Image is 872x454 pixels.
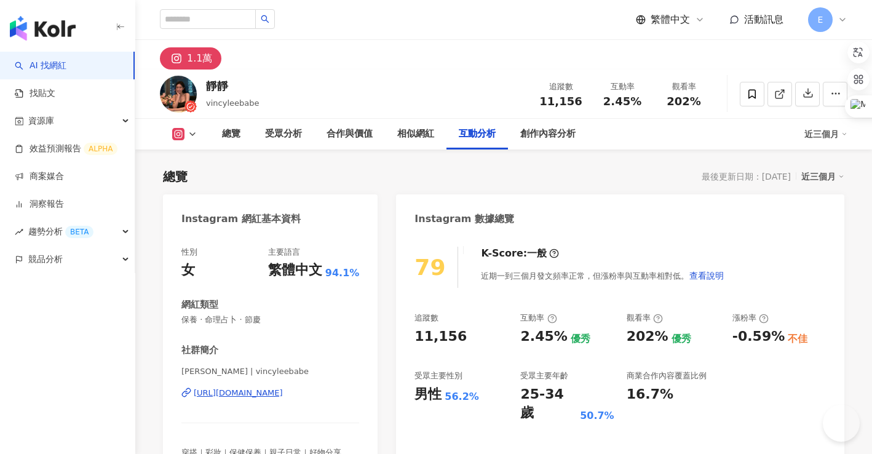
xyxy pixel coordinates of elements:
a: 洞察報告 [15,198,64,210]
div: 漲粉率 [732,313,769,324]
div: 商業合作內容覆蓋比例 [627,370,707,381]
span: 94.1% [325,266,360,280]
div: 社群簡介 [181,344,218,357]
span: search [261,15,269,23]
iframe: Help Scout Beacon - Open [823,405,860,442]
div: 202% [627,327,668,346]
span: 11,156 [539,95,582,108]
div: 相似網紅 [397,127,434,141]
div: 靜靜 [206,78,259,94]
div: 互動率 [520,313,557,324]
div: 近三個月 [801,169,844,185]
a: 效益預測報告ALPHA [15,143,117,155]
span: E [818,13,823,26]
div: 觀看率 [660,81,707,93]
div: 受眾主要性別 [414,370,462,381]
img: KOL Avatar [160,76,197,113]
div: 優秀 [672,332,691,346]
span: 趨勢分析 [28,218,93,245]
img: logo [10,16,76,41]
div: BETA [65,226,93,238]
div: -0.59% [732,327,785,346]
div: 總覽 [163,168,188,185]
span: 資源庫 [28,107,54,135]
span: 202% [667,95,701,108]
div: 25-34 歲 [520,385,577,423]
div: 受眾主要年齡 [520,370,568,381]
div: 追蹤數 [414,313,438,324]
div: 網紅類型 [181,298,218,311]
div: Instagram 網紅基本資料 [181,212,301,226]
div: 繁體中文 [268,261,322,280]
span: 競品分析 [28,245,63,273]
div: 互動率 [599,81,646,93]
a: 找貼文 [15,87,55,100]
div: 16.7% [627,385,673,404]
button: 1.1萬 [160,47,221,70]
div: 創作內容分析 [520,127,576,141]
div: 11,156 [414,327,467,346]
div: 2.45% [520,327,567,346]
span: 查看說明 [689,271,724,281]
button: 查看說明 [689,263,724,288]
div: 主要語言 [268,247,300,258]
div: 觀看率 [627,313,663,324]
span: [PERSON_NAME] | vincyleebabe [181,366,359,377]
div: 最後更新日期：[DATE] [702,172,791,181]
div: 近期一到三個月發文頻率正常，但漲粉率與互動率相對低。 [481,263,724,288]
a: searchAI 找網紅 [15,60,66,72]
a: 商案媒合 [15,170,64,183]
div: 不佳 [788,332,807,346]
div: 56.2% [445,390,479,404]
a: [URL][DOMAIN_NAME] [181,388,359,399]
span: vincyleebabe [206,98,259,108]
div: 近三個月 [804,124,847,144]
span: 繁體中文 [651,13,690,26]
div: K-Score : [481,247,559,260]
div: 總覽 [222,127,240,141]
div: 50.7% [580,409,614,423]
div: 1.1萬 [187,50,212,67]
div: 互動分析 [459,127,496,141]
div: 女 [181,261,195,280]
div: 優秀 [571,332,590,346]
div: 男性 [414,385,442,404]
div: 79 [414,255,445,280]
div: 受眾分析 [265,127,302,141]
div: 合作與價值 [327,127,373,141]
div: Instagram 數據總覽 [414,212,514,226]
span: rise [15,228,23,236]
div: 性別 [181,247,197,258]
span: 活動訊息 [744,14,783,25]
div: 追蹤數 [537,81,584,93]
div: 一般 [527,247,547,260]
span: 2.45% [603,95,641,108]
div: [URL][DOMAIN_NAME] [194,388,283,399]
span: 保養 · 命理占卜 · 節慶 [181,314,359,325]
